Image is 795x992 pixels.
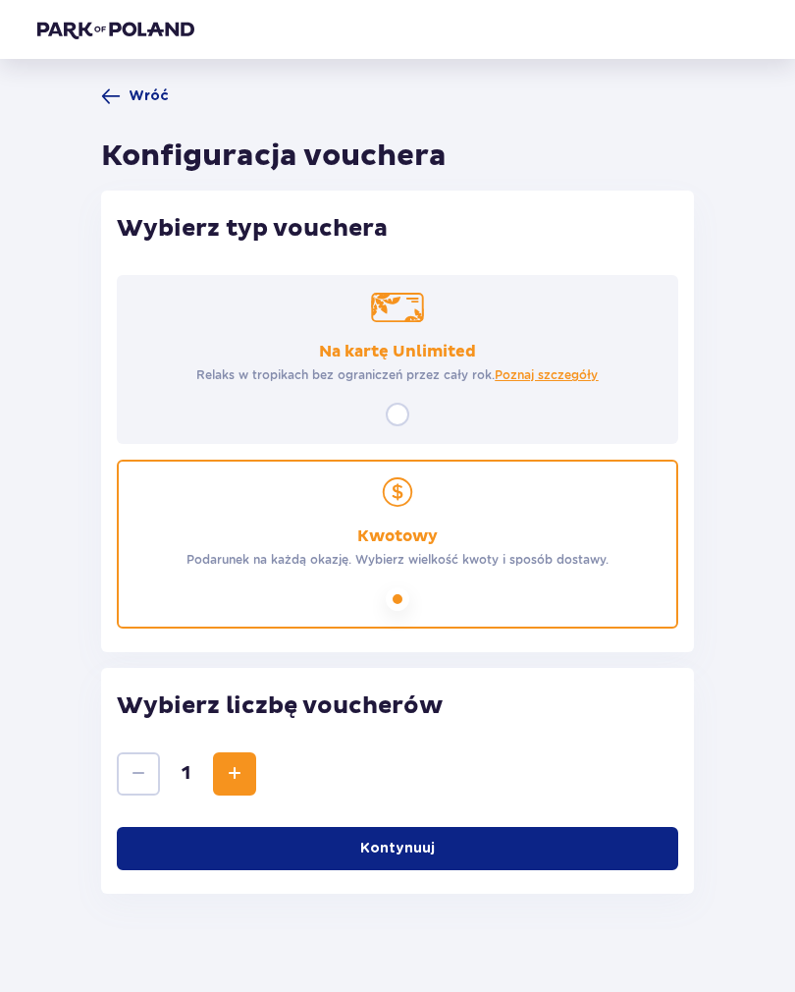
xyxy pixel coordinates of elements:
button: Zmniejsz [117,752,160,796]
span: 1 [164,762,209,786]
p: Kontynuuj [360,839,435,858]
a: Poznaj szczegóły [495,366,598,384]
p: Wybierz typ vouchera [117,214,678,244]
span: Wróć [129,86,169,106]
p: Wybierz liczbę voucherów [117,691,678,721]
a: Wróć [101,86,169,106]
button: Zwiększ [213,752,256,796]
p: Kwotowy [357,525,438,547]
img: Park of Poland logo [37,20,194,39]
p: Relaks w tropikach bez ograniczeń przez cały rok. [196,366,598,384]
p: Podarunek na każdą okazję. Wybierz wielkość kwoty i sposób dostawy. [186,551,609,569]
button: Kontynuuj [117,827,678,870]
h1: Konfiguracja vouchera [101,138,447,175]
p: Na kartę Unlimited [319,341,476,362]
